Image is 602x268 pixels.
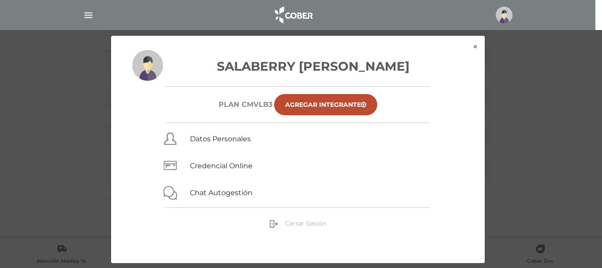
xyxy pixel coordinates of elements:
img: Cober_menu-lines-white.svg [83,10,94,21]
h3: Salaberry [PERSON_NAME] [132,57,464,75]
a: Agregar Integrante [274,94,377,115]
span: Cerrar Sesión [285,219,326,227]
a: Credencial Online [190,162,253,170]
img: profile-placeholder.svg [132,50,163,81]
h6: Plan CMVLB3 [219,100,272,109]
a: Datos Personales [190,135,251,143]
img: logo_cober_home-white.png [270,4,316,26]
img: sign-out.png [269,219,278,228]
img: profile-placeholder.svg [496,7,513,23]
a: Chat Autogestión [190,189,253,197]
a: Cerrar Sesión [269,219,326,227]
button: × [466,36,485,58]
